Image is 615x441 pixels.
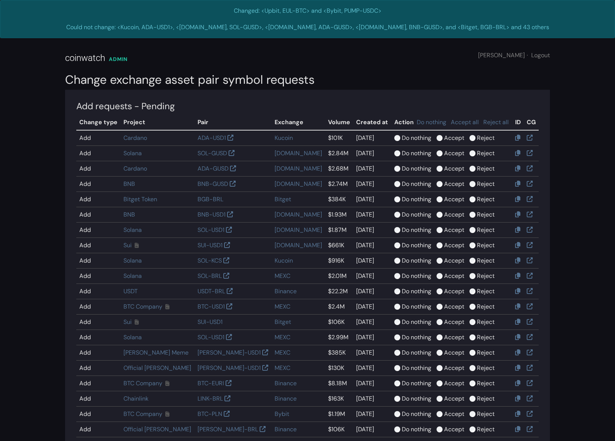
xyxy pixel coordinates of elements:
label: Reject [477,394,495,403]
a: Official [PERSON_NAME] [123,364,191,372]
td: $101K [325,130,353,146]
a: Binance [275,425,297,433]
label: Accept [444,302,464,311]
a: Solana [123,333,142,341]
td: $1.93M [325,207,353,223]
a: Sui [123,318,132,326]
a: BTC Company [123,379,162,387]
label: Reject [477,272,495,281]
label: Reject [477,425,495,434]
a: Logout [531,51,550,59]
label: Reject [477,318,495,327]
a: Binance [275,379,297,387]
a: SOL-USD1 [198,226,224,234]
label: Reject [477,302,495,311]
a: BNB [123,211,135,218]
td: Add [76,253,120,269]
td: [DATE] [353,238,391,253]
label: Do nothing [402,164,431,173]
td: $916K [325,253,353,269]
td: [DATE] [353,207,391,223]
label: Accept [444,256,464,265]
td: [DATE] [353,299,391,315]
a: USDT [123,287,138,295]
td: [DATE] [353,315,391,330]
label: Do nothing [402,287,431,296]
label: Accept [444,425,464,434]
a: BTC-EURI [198,379,224,387]
a: Solana [123,272,142,280]
label: Do nothing [402,180,431,189]
td: Add [76,407,120,422]
a: Chainlink [123,395,149,402]
label: Do nothing [402,318,431,327]
label: Accept [444,318,464,327]
td: $130K [325,361,353,376]
td: [DATE] [353,422,391,437]
td: $2.99M [325,330,353,345]
td: Add [76,284,120,299]
a: Bitget [275,195,291,203]
a: ADA-GUSD [198,165,229,172]
a: Sui [123,241,132,249]
a: BNB-USD1 [198,211,226,218]
th: Created at [353,115,391,130]
td: [DATE] [353,284,391,299]
label: Accept [444,410,464,419]
a: BTC-USD1 [198,303,225,310]
a: Reject all [483,118,509,126]
label: Accept [444,394,464,403]
label: Accept [444,226,464,235]
a: ADA-USD1 [198,134,226,142]
td: $163K [325,391,353,407]
label: Do nothing [402,364,431,373]
label: Reject [477,180,495,189]
td: Add [76,223,120,238]
td: $8.18M [325,376,353,391]
td: [DATE] [353,391,391,407]
label: Reject [477,287,495,296]
a: coinwatch ADMIN [65,38,128,73]
h4: Add requests - Pending [76,101,539,112]
label: Reject [477,195,495,204]
a: Solana [123,226,142,234]
td: [DATE] [353,253,391,269]
th: Pair [195,115,272,130]
td: $2.01M [325,269,353,284]
th: CG [524,115,539,130]
th: Change type [76,115,120,130]
a: Kucoin [275,134,293,142]
td: [DATE] [353,269,391,284]
label: Do nothing [402,333,431,342]
label: Reject [477,164,495,173]
a: Solana [123,149,142,157]
td: $2.4M [325,299,353,315]
td: Add [76,422,120,437]
td: $2.84M [325,146,353,161]
label: Do nothing [402,394,431,403]
td: Add [76,361,120,376]
td: Add [76,130,120,146]
a: BNB-GUSD [198,180,228,188]
a: SOL-USD1 [198,333,224,341]
td: $385K [325,345,353,361]
label: Reject [477,256,495,265]
label: Accept [444,149,464,158]
td: Add [76,161,120,177]
a: [DOMAIN_NAME] [275,241,322,249]
label: Accept [444,210,464,219]
label: Do nothing [402,226,431,235]
label: Reject [477,210,495,219]
td: [DATE] [353,407,391,422]
a: Cardano [123,165,147,172]
label: Accept [444,364,464,373]
td: $1.87M [325,223,353,238]
label: Accept [444,333,464,342]
th: ID [512,115,524,130]
td: Add [76,177,120,192]
a: MEXC [275,272,290,280]
a: [DOMAIN_NAME] [275,165,322,172]
div: coinwatch [65,51,105,65]
td: Add [76,345,120,361]
label: Reject [477,226,495,235]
